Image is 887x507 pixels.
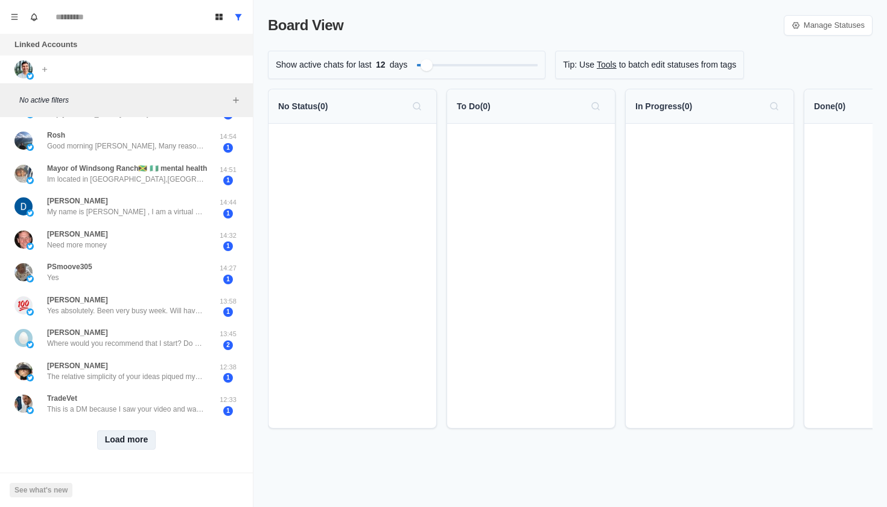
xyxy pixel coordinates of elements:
span: 1 [223,176,233,185]
button: Search [407,97,427,116]
img: picture [14,263,33,281]
p: In Progress ( 0 ) [635,100,692,113]
span: 2 [223,340,233,350]
img: picture [27,407,34,414]
span: 12 [372,59,390,71]
button: Notifications [24,7,43,27]
img: picture [14,362,33,380]
span: 1 [223,307,233,317]
img: picture [14,296,33,314]
p: Im located in [GEOGRAPHIC_DATA],[GEOGRAPHIC_DATA] actually and eventually I do want to acquire a ... [47,174,204,185]
p: Done ( 0 ) [814,100,845,113]
img: picture [27,72,34,80]
button: Board View [209,7,229,27]
p: [PERSON_NAME] [47,196,108,206]
p: 13:58 [213,296,243,307]
p: To Do ( 0 ) [457,100,491,113]
p: Rosh [47,130,65,141]
p: 14:27 [213,263,243,273]
p: This is a DM because I saw your video and want to know more please [47,404,204,415]
img: picture [27,177,34,184]
button: Menu [5,7,24,27]
p: 12:38 [213,362,243,372]
p: The relative simplicity of your ideas piqued my interest. I'm in [GEOGRAPHIC_DATA], [GEOGRAPHIC_D... [47,371,204,382]
span: 1 [223,275,233,284]
p: Tip: Use [563,59,594,71]
p: Need more money [47,240,107,250]
img: picture [27,243,34,250]
img: picture [14,132,33,150]
img: picture [27,308,34,316]
p: 14:32 [213,231,243,241]
p: Yes absolutely. Been very busy week. Will have more time this weekend to look everything over [47,305,204,316]
img: picture [27,374,34,381]
img: picture [14,197,33,215]
p: [PERSON_NAME] [47,360,108,371]
p: Good morning [PERSON_NAME], Many reasons but ultimately, I do not believe in living the 9-5 corpo... [47,141,204,151]
img: picture [14,231,33,249]
p: [PERSON_NAME] [47,327,108,338]
p: days [390,59,408,71]
button: Show all conversations [229,7,248,27]
p: Yes [47,272,59,283]
p: [PERSON_NAME] [47,229,108,240]
p: No active filters [19,95,229,106]
div: Filter by activity days [421,59,433,71]
p: Where would you recommend that I start? Do you use business brokers to help find the right busine... [47,338,204,349]
p: Mayor of Windsong Ranch🇯🇲 🇳🇬 mental health [47,163,207,174]
span: 1 [223,373,233,383]
p: to batch edit statuses from tags [619,59,737,71]
button: Add account [37,62,52,77]
p: Board View [268,14,343,36]
p: 14:54 [213,132,243,142]
p: 14:51 [213,165,243,175]
span: 1 [223,241,233,251]
img: picture [27,275,34,282]
img: picture [27,209,34,217]
button: Load more [97,430,156,450]
img: picture [14,329,33,347]
p: Linked Accounts [14,39,77,51]
img: picture [14,165,33,183]
img: picture [27,144,34,151]
button: See what's new [10,483,72,497]
a: Manage Statuses [784,15,873,36]
button: Search [586,97,605,116]
button: Add filters [229,93,243,107]
span: 1 [223,143,233,153]
p: Show active chats for last [276,59,372,71]
p: No Status ( 0 ) [278,100,328,113]
p: My name is [PERSON_NAME] , I am a virtual assistant, I streamline administrative tasks, manage sc... [47,206,204,217]
span: 1 [223,209,233,218]
button: Search [765,97,784,116]
p: 13:45 [213,329,243,339]
span: 1 [223,406,233,416]
p: [PERSON_NAME] [47,295,108,305]
a: Tools [597,59,617,71]
p: 12:33 [213,395,243,405]
img: picture [27,341,34,348]
img: picture [14,395,33,413]
p: 14:44 [213,197,243,208]
p: TradeVet [47,393,77,404]
p: PSmoove305 [47,261,92,272]
img: picture [14,60,33,78]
